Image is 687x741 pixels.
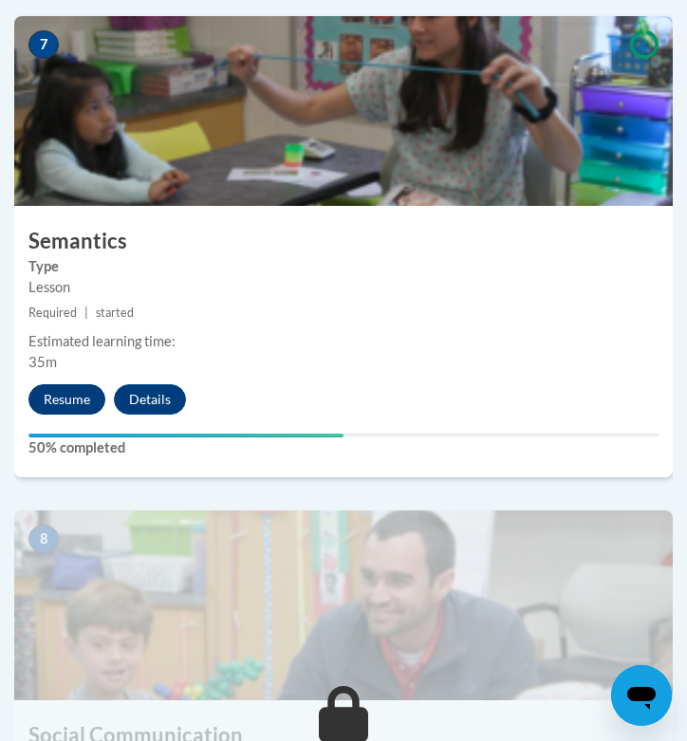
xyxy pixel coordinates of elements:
[28,331,659,352] div: Estimated learning time:
[28,256,659,277] label: Type
[28,437,659,458] label: 50% completed
[28,525,59,553] span: 8
[28,30,59,59] span: 7
[96,306,134,320] span: started
[28,434,343,437] div: Your progress
[611,665,672,726] iframe: Button to launch messaging window
[14,510,673,700] img: Course Image
[84,306,88,320] span: |
[28,354,57,370] span: 35m
[14,227,673,256] h3: Semantics
[28,306,77,320] span: Required
[114,384,186,415] button: Details
[14,16,673,206] img: Course Image
[28,277,659,298] div: Lesson
[28,384,105,415] button: Resume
